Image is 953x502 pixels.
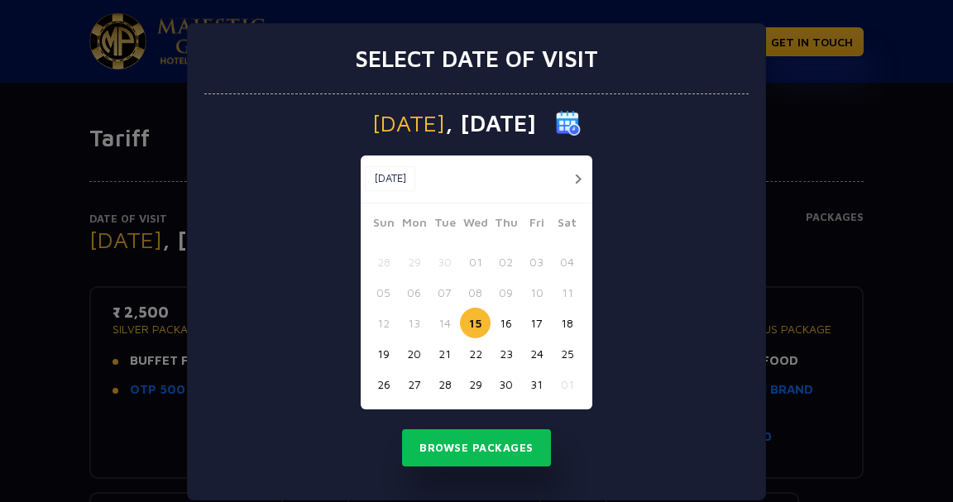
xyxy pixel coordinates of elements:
[556,111,581,136] img: calender icon
[552,246,582,277] button: 04
[460,277,491,308] button: 08
[368,338,399,369] button: 19
[368,369,399,399] button: 26
[429,277,460,308] button: 07
[491,369,521,399] button: 30
[460,308,491,338] button: 15
[552,338,582,369] button: 25
[365,166,415,191] button: [DATE]
[460,369,491,399] button: 29
[399,308,429,338] button: 13
[521,308,552,338] button: 17
[552,213,582,237] span: Sat
[552,308,582,338] button: 18
[521,338,552,369] button: 24
[460,213,491,237] span: Wed
[399,213,429,237] span: Mon
[372,112,445,135] span: [DATE]
[491,277,521,308] button: 09
[368,213,399,237] span: Sun
[399,277,429,308] button: 06
[521,213,552,237] span: Fri
[355,45,598,73] h3: Select date of visit
[368,277,399,308] button: 05
[399,369,429,399] button: 27
[429,369,460,399] button: 28
[491,338,521,369] button: 23
[429,246,460,277] button: 30
[368,308,399,338] button: 12
[521,277,552,308] button: 10
[402,429,551,467] button: Browse Packages
[445,112,536,135] span: , [DATE]
[521,246,552,277] button: 03
[491,213,521,237] span: Thu
[460,246,491,277] button: 01
[552,369,582,399] button: 01
[429,338,460,369] button: 21
[460,338,491,369] button: 22
[521,369,552,399] button: 31
[552,277,582,308] button: 11
[429,308,460,338] button: 14
[368,246,399,277] button: 28
[491,246,521,277] button: 02
[429,213,460,237] span: Tue
[399,338,429,369] button: 20
[399,246,429,277] button: 29
[491,308,521,338] button: 16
